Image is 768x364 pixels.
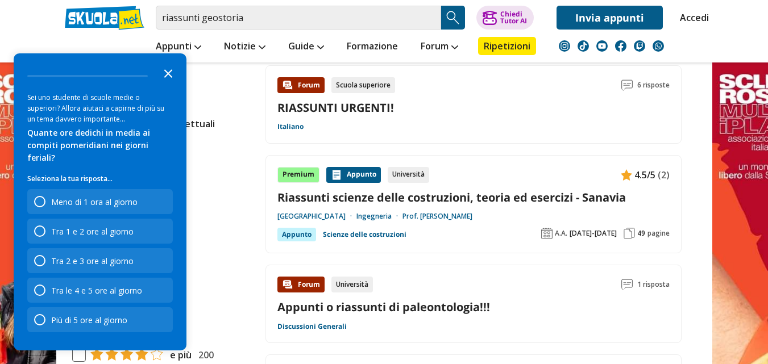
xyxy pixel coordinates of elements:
div: Quante ore dedichi in media ai compiti pomeridiani nei giorni feriali? [27,127,173,164]
div: Meno di 1 ora al giorno [51,196,138,207]
div: Sei uno studente di scuole medie o superiori? Allora aiutaci a capirne di più su un tema davvero ... [27,92,173,124]
div: Survey [14,53,186,350]
div: Forum [277,277,325,292]
img: tasso di risposta 4+ [86,347,163,361]
a: Appunti [153,37,204,57]
img: facebook [615,40,626,52]
a: Scienze delle costruzioni [323,228,406,241]
span: 49 [637,229,645,238]
a: Discussioni Generali [277,322,347,331]
a: Prof. [PERSON_NAME] [402,212,472,221]
span: 200 [194,348,214,362]
div: Università [331,277,373,292]
div: Università [388,167,429,183]
div: Forum [277,77,325,93]
span: 1 risposta [637,277,670,292]
div: Meno di 1 ora al giorno [27,189,173,214]
a: Accedi [680,6,704,30]
div: Più di 5 ore al giorno [51,315,127,325]
a: RIASSUNTI URGENTI! [277,100,394,115]
div: Tra le 4 e 5 ore al giorno [51,285,142,296]
a: Notizie [221,37,268,57]
span: [DATE]-[DATE] [570,229,617,238]
button: Close the survey [157,61,180,84]
a: Ingegneria [356,212,402,221]
button: Search Button [441,6,465,30]
div: Tra le 4 e 5 ore al giorno [27,278,173,303]
img: tiktok [578,40,589,52]
a: Riassunti scienze delle costruzioni, teoria ed esercizi - Sanavia [277,190,670,205]
a: Ripetizioni [478,37,536,55]
img: Commenti lettura [621,279,633,290]
a: Appunti o riassunti di paleontologia!!! [277,299,490,315]
div: Scuola superiore [331,77,395,93]
span: pagine [647,229,670,238]
div: Tra 2 e 3 ore al giorno [27,248,173,273]
div: Tra 1 e 2 ore al giorno [27,219,173,244]
a: Formazione [344,37,401,57]
img: twitch [634,40,645,52]
div: Più di 5 ore al giorno [27,307,173,332]
img: instagram [559,40,570,52]
img: Pagine [624,228,635,239]
img: Anno accademico [541,228,553,239]
button: ChiediTutor AI [476,6,534,30]
div: Appunto [277,228,316,241]
input: Cerca appunti, riassunti o versioni [156,6,441,30]
img: Commenti lettura [621,80,633,91]
p: Seleziona la tua risposta... [27,173,173,185]
span: e più [165,348,192,362]
img: WhatsApp [653,40,664,52]
div: Chiedi Tutor AI [500,11,527,24]
div: Appunto [326,167,381,183]
div: Tra 1 e 2 ore al giorno [51,226,134,237]
img: Appunti contenuto [621,169,632,181]
img: youtube [596,40,608,52]
img: Forum contenuto [282,80,293,91]
span: (2) [658,168,670,182]
img: Appunti contenuto [331,169,342,181]
a: Italiano [277,122,304,131]
div: Premium [277,167,319,183]
span: 4.5/5 [634,168,655,182]
div: Tra 2 e 3 ore al giorno [51,256,134,266]
span: 6 risposte [637,77,670,93]
a: [GEOGRAPHIC_DATA] [277,212,356,221]
a: Guide [285,37,327,57]
a: Forum [418,37,461,57]
span: A.A. [555,229,567,238]
img: Forum contenuto [282,279,293,290]
a: Invia appunti [557,6,663,30]
img: Cerca appunti, riassunti o versioni [445,9,462,26]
